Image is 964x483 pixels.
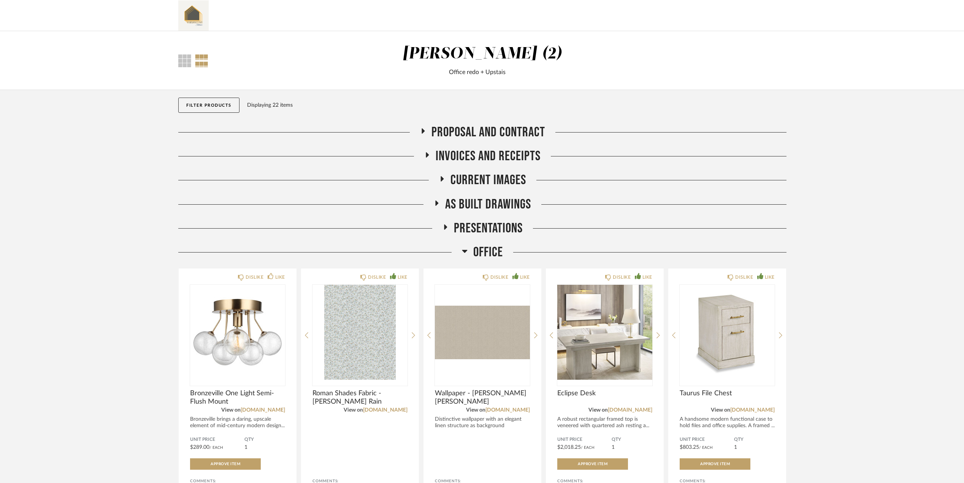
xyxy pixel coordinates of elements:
[178,0,209,31] img: 160db8c2-a9c3-462d-999a-f84536e197ed.png
[578,462,607,466] span: Approve Item
[485,407,530,413] a: [DOMAIN_NAME]
[190,437,244,443] span: Unit Price
[473,244,503,260] span: Office
[435,416,530,429] div: Distinctive wallpaper with an elegant linen structure as background
[642,273,652,281] div: LIKE
[608,407,652,413] a: [DOMAIN_NAME]
[190,445,209,450] span: $289.00
[209,446,223,450] span: / Each
[680,285,775,380] img: undefined
[557,445,581,450] span: $2,018.25
[445,196,531,213] span: As Built Drawings
[557,285,652,380] div: 0
[557,458,628,470] button: Approve Item
[454,220,523,237] span: Presentations
[450,172,526,188] span: Current Images
[557,437,612,443] span: Unit Price
[431,124,545,140] span: proposal and contract
[363,407,407,413] a: [DOMAIN_NAME]
[275,273,285,281] div: LIKE
[680,437,734,443] span: Unit Price
[244,437,285,443] span: QTY
[190,416,285,429] div: Bronzeville brings a daring, upscale element of mid-century modern design...
[680,458,750,470] button: Approve Item
[247,101,783,109] div: Displaying 22 items
[435,285,530,380] img: undefined
[190,458,261,470] button: Approve Item
[282,68,673,77] div: Office redo + Upstais
[368,273,386,281] div: DISLIKE
[765,273,775,281] div: LIKE
[680,416,775,429] div: A handsome modern functional case to hold files and office supplies. A framed ...
[436,148,541,164] span: invoices and receipts
[734,437,775,443] span: QTY
[711,407,730,413] span: View on
[312,389,407,406] span: Roman Shades Fabric - [PERSON_NAME] Rain
[699,446,713,450] span: / Each
[221,407,241,413] span: View on
[490,273,508,281] div: DISLIKE
[312,285,407,380] div: 0
[190,285,285,380] div: 0
[244,445,247,450] span: 1
[680,389,775,398] span: Taurus File Chest
[612,437,652,443] span: QTY
[730,407,775,413] a: [DOMAIN_NAME]
[613,273,631,281] div: DISLIKE
[520,273,530,281] div: LIKE
[700,462,730,466] span: Approve Item
[581,446,595,450] span: / Each
[680,445,699,450] span: $803.25
[588,407,608,413] span: View on
[435,285,530,380] div: 0
[398,273,407,281] div: LIKE
[435,389,530,406] span: Wallpaper - [PERSON_NAME] [PERSON_NAME]
[246,273,263,281] div: DISLIKE
[557,285,652,380] img: undefined
[466,407,485,413] span: View on
[190,285,285,380] img: undefined
[190,389,285,406] span: Bronzeville One Light Semi-Flush Mount
[557,416,652,429] div: A robust rectangular framed top is veneered with quartered ash resting a...
[211,462,240,466] span: Approve Item
[680,285,775,380] div: 0
[735,273,753,281] div: DISLIKE
[241,407,285,413] a: [DOMAIN_NAME]
[612,445,615,450] span: 1
[178,98,239,113] button: Filter Products
[344,407,363,413] span: View on
[403,46,562,62] div: [PERSON_NAME] (2)
[557,389,652,398] span: Eclipse Desk
[734,445,737,450] span: 1
[312,285,407,380] img: undefined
